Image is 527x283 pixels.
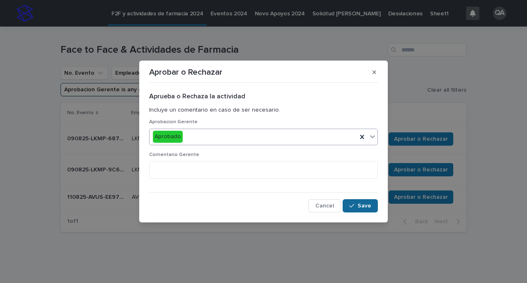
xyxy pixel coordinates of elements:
[149,93,378,100] h2: Aprueba o Rechaza la actividad
[343,199,378,212] button: Save
[358,203,371,209] span: Save
[149,120,198,124] span: Aprobacion Gerente
[308,199,341,212] button: Cancel
[153,131,183,143] div: Aprobado
[149,67,222,77] p: Aprobar o Rechazar
[149,152,199,157] span: Comentario Gerente
[315,203,334,209] span: Cancel
[149,107,378,114] p: Incluye un comentario en caso de ser necesario.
